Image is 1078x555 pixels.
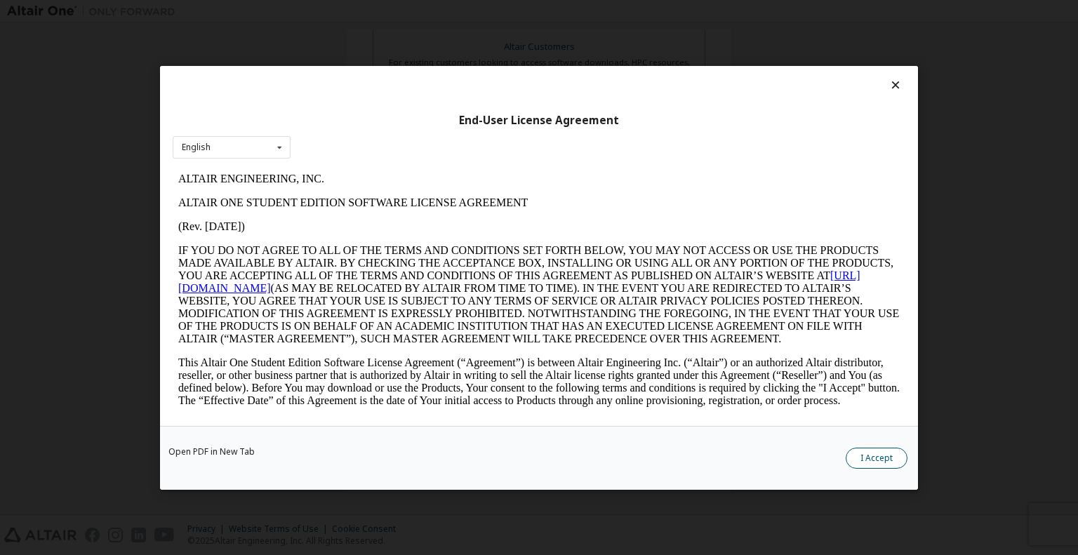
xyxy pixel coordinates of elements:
button: I Accept [846,447,907,468]
p: ALTAIR ONE STUDENT EDITION SOFTWARE LICENSE AGREEMENT [6,29,727,42]
a: [URL][DOMAIN_NAME] [6,102,688,127]
p: ALTAIR ENGINEERING, INC. [6,6,727,18]
p: (Rev. [DATE]) [6,53,727,66]
p: IF YOU DO NOT AGREE TO ALL OF THE TERMS AND CONDITIONS SET FORTH BELOW, YOU MAY NOT ACCESS OR USE... [6,77,727,178]
p: This Altair One Student Edition Software License Agreement (“Agreement”) is between Altair Engine... [6,189,727,240]
div: End-User License Agreement [173,113,905,127]
div: English [182,143,211,152]
a: Open PDF in New Tab [168,447,255,455]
